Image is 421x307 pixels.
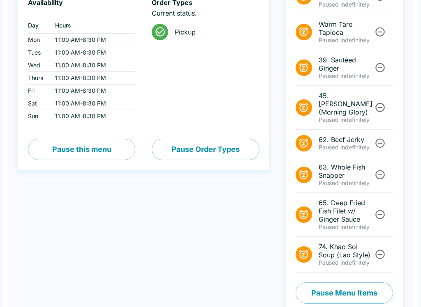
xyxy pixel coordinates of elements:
td: 11:00 AM - 8:30 PM [49,110,135,123]
button: Pause Menu Items [296,282,393,304]
p: Paused indefinitely [319,259,373,266]
button: Pause Order Types [152,139,259,160]
td: Mon [28,34,49,46]
p: ‏ [28,9,135,17]
th: Hours [49,17,135,34]
td: 11:00 AM - 8:30 PM [49,59,135,72]
th: Day [28,17,49,34]
button: Unpause [372,207,388,222]
td: Sun [28,110,49,123]
td: 11:00 AM - 8:30 PM [49,85,135,97]
span: 62. Beef Jerky [319,135,373,144]
p: Paused indefinitely [319,144,373,151]
td: 11:00 AM - 8:30 PM [49,46,135,59]
td: 11:00 AM - 8:30 PM [49,97,135,110]
span: Pickup [175,28,252,36]
p: Paused indefinitely [319,37,373,44]
td: Tues [28,46,49,59]
p: Paused indefinitely [319,116,373,124]
span: 39. Sautéed Ginger [319,56,373,72]
td: Fri [28,85,49,97]
button: Unpause [372,100,388,115]
p: Paused indefinitely [319,1,373,8]
td: Wed [28,59,49,72]
button: Unpause [372,167,388,182]
span: 65. Deep Fried Fish Filet w/ Ginger Sauce [319,199,373,223]
td: 11:00 AM - 8:30 PM [49,72,135,85]
p: Paused indefinitely [319,72,373,80]
td: Sat [28,97,49,110]
button: Unpause [372,60,388,75]
span: Warm Taro Tapioca [319,20,373,37]
span: 45. [PERSON_NAME] (Morning Glory) [319,92,373,116]
td: Thurs [28,72,49,85]
span: 74. Khao Soi Soup (Lao Style) [319,243,373,259]
p: Current status. [152,9,259,17]
button: Unpause [372,247,388,262]
p: Paused indefinitely [319,179,373,187]
button: Unpause [372,24,388,39]
p: Paused indefinitely [319,223,373,231]
button: Unpause [372,135,388,151]
td: 11:00 AM - 8:30 PM [49,34,135,46]
span: 63. Whole Fish Snapper [319,163,373,179]
button: Pause this menu [28,139,135,160]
